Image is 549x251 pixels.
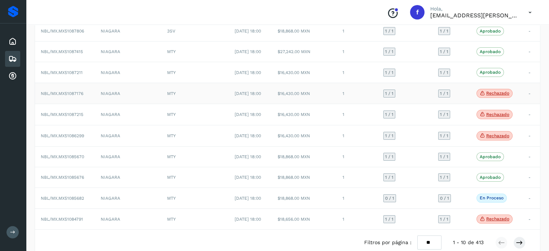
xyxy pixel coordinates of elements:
td: $16,430.00 MXN [272,62,336,83]
span: NBL/MX.MX51085676 [41,175,84,180]
span: 3SV [167,29,175,34]
span: 1 / 1 [440,217,448,221]
span: NBL/MX.MX51087176 [41,91,83,96]
td: 1 [336,42,378,62]
span: 1 - 10 de 413 [453,239,484,246]
p: Rechazado [486,91,509,96]
td: 1 [336,167,378,188]
td: - [523,83,540,104]
span: 1 / 1 [385,155,393,159]
span: 1 / 1 [385,91,393,96]
td: 1 [336,208,378,230]
p: Aprobado [480,49,501,54]
span: NBL/MX.MX51085670 [41,154,84,159]
span: 0 / 1 [385,196,394,200]
td: $27,242.00 MXN [272,42,336,62]
span: MTY [167,91,175,96]
span: [DATE] 18:00 [235,49,261,54]
span: [DATE] 18:00 [235,112,261,117]
td: NIAGARA [95,104,161,125]
td: NIAGARA [95,62,161,83]
td: - [523,167,540,188]
td: NIAGARA [95,188,161,208]
span: 1 / 1 [385,175,393,179]
p: Hola, [430,6,517,12]
p: Aprobado [480,175,501,180]
span: [DATE] 18:00 [235,29,261,34]
div: Cuentas por cobrar [5,68,20,84]
span: MTY [167,217,175,222]
span: NBL/MX.MX51084791 [41,217,83,222]
td: NIAGARA [95,83,161,104]
span: NBL/MX.MX51087211 [41,70,83,75]
span: 1 / 1 [440,29,448,33]
td: $16,430.00 MXN [272,104,336,125]
td: 1 [336,83,378,104]
p: En proceso [480,195,504,200]
span: 1 / 1 [440,91,448,96]
div: Embarques [5,51,20,67]
span: [DATE] 18:00 [235,154,261,159]
span: 1 / 1 [440,49,448,54]
span: 1 / 1 [385,217,393,221]
td: $16,430.00 MXN [272,83,336,104]
td: NIAGARA [95,125,161,147]
span: [DATE] 18:00 [235,91,261,96]
p: Aprobado [480,29,501,34]
span: 1 / 1 [385,70,393,75]
td: NIAGARA [95,42,161,62]
td: - [523,62,540,83]
span: 1 / 1 [440,175,448,179]
span: [DATE] 18:00 [235,175,261,180]
p: flor.compean@gruporeyes.com.mx [430,12,517,19]
td: $18,656.00 MXN [272,208,336,230]
p: Aprobado [480,154,501,159]
td: 1 [336,188,378,208]
td: 1 [336,125,378,147]
span: [DATE] 18:00 [235,133,261,138]
p: Rechazado [486,216,509,221]
span: NBL/MX.MX51085682 [41,196,84,201]
p: Aprobado [480,70,501,75]
td: 1 [336,21,378,41]
span: 1 / 1 [385,112,393,117]
td: - [523,208,540,230]
p: Rechazado [486,133,509,138]
span: 1 / 1 [385,49,393,54]
span: MTY [167,196,175,201]
span: 0 / 1 [440,196,449,200]
span: NBL/MX.MX51087415 [41,49,83,54]
span: MTY [167,154,175,159]
td: - [523,42,540,62]
td: NIAGARA [95,21,161,41]
td: NIAGARA [95,146,161,167]
span: 1 / 1 [385,134,393,138]
span: [DATE] 18:00 [235,217,261,222]
span: NBL/MX.MX51086299 [41,133,84,138]
td: NIAGARA [95,167,161,188]
span: MTY [167,70,175,75]
td: $18,868.00 MXN [272,167,336,188]
div: Inicio [5,34,20,49]
span: 1 / 1 [440,70,448,75]
span: 1 / 1 [440,112,448,117]
td: - [523,21,540,41]
span: NBL/MX.MX51087215 [41,112,83,117]
span: [DATE] 18:00 [235,70,261,75]
span: Filtros por página : [364,239,411,246]
td: 1 [336,104,378,125]
td: - [523,146,540,167]
td: 1 [336,146,378,167]
p: Rechazado [486,112,509,117]
td: - [523,188,540,208]
span: 1 / 1 [440,134,448,138]
span: MTY [167,175,175,180]
span: NBL/MX.MX51087806 [41,29,84,34]
td: $18,868.00 MXN [272,188,336,208]
td: NIAGARA [95,208,161,230]
span: [DATE] 18:00 [235,196,261,201]
td: - [523,125,540,147]
span: 1 / 1 [385,29,393,33]
td: $16,430.00 MXN [272,125,336,147]
td: 1 [336,62,378,83]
